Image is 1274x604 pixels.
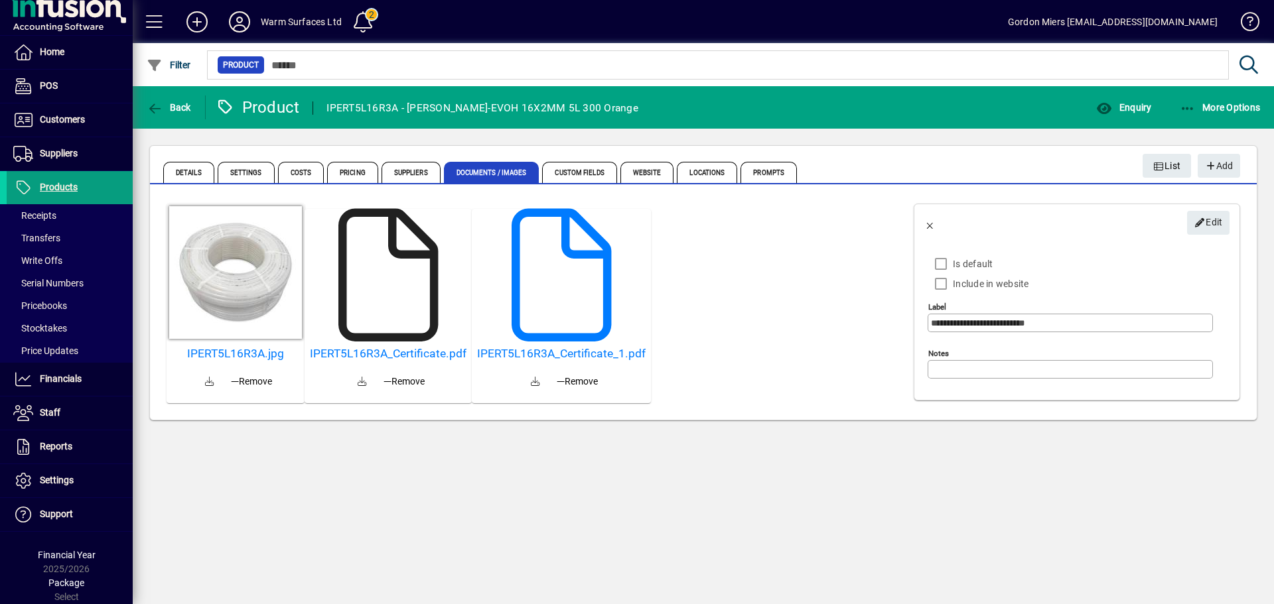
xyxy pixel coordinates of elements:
[677,162,737,183] span: Locations
[40,509,73,519] span: Support
[40,114,85,125] span: Customers
[7,227,133,249] a: Transfers
[143,95,194,119] button: Back
[7,103,133,137] a: Customers
[444,162,539,183] span: Documents / Images
[7,272,133,294] a: Serial Numbers
[13,323,67,333] span: Stocktakes
[147,102,191,113] span: Back
[327,162,378,183] span: Pricing
[1198,154,1240,178] button: Add
[928,349,949,358] mat-label: Notes
[7,70,133,103] a: POS
[7,137,133,170] a: Suppliers
[741,162,797,183] span: Prompts
[163,162,214,183] span: Details
[1008,11,1218,32] div: Gordon Miers [EMAIL_ADDRESS][DOMAIN_NAME]
[7,339,133,362] a: Price Updates
[542,162,616,183] span: Custom Fields
[7,204,133,227] a: Receipts
[133,95,206,119] app-page-header-button: Back
[378,369,430,393] button: Remove
[40,148,78,158] span: Suppliers
[40,80,58,91] span: POS
[40,441,72,452] span: Reports
[477,347,646,361] a: IPERT5L16R3A_Certificate_1.pdf
[326,97,638,119] div: IPERT5L16R3A - [PERSON_NAME]-EVOH 16X2MM 5L 300 Orange
[231,375,272,389] span: Remove
[520,366,551,398] a: Download
[1143,154,1192,178] button: List
[143,53,194,77] button: Filter
[7,294,133,317] a: Pricebooks
[218,162,275,183] span: Settings
[1153,155,1181,177] span: List
[226,369,277,393] button: Remove
[1194,211,1223,233] span: Edit
[7,396,133,430] a: Staff
[1180,102,1261,113] span: More Options
[7,464,133,497] a: Settings
[1187,211,1230,235] button: Edit
[13,278,84,288] span: Serial Numbers
[928,302,946,312] mat-label: Label
[176,10,218,34] button: Add
[7,363,133,396] a: Financials
[13,345,78,356] span: Price Updates
[278,162,324,183] span: Costs
[551,369,603,393] button: Remove
[40,475,74,485] span: Settings
[40,407,60,418] span: Staff
[216,97,300,118] div: Product
[1096,102,1151,113] span: Enquiry
[384,375,425,389] span: Remove
[48,577,84,588] span: Package
[7,317,133,339] a: Stocktakes
[7,498,133,531] a: Support
[7,36,133,69] a: Home
[346,366,378,398] a: Download
[172,347,299,361] a: IPERT5L16R3A.jpg
[7,249,133,272] a: Write Offs
[194,366,226,398] a: Download
[1204,155,1233,177] span: Add
[557,375,598,389] span: Remove
[13,210,56,221] span: Receipts
[13,255,62,266] span: Write Offs
[310,347,466,361] a: IPERT5L16R3A_Certificate.pdf
[914,207,946,239] button: Back
[13,233,60,243] span: Transfers
[147,60,191,70] span: Filter
[7,430,133,463] a: Reports
[38,550,96,560] span: Financial Year
[13,300,67,311] span: Pricebooks
[40,373,82,384] span: Financials
[1176,95,1264,119] button: More Options
[1093,95,1155,119] button: Enquiry
[620,162,674,183] span: Website
[40,182,78,192] span: Products
[223,58,259,72] span: Product
[40,46,64,57] span: Home
[261,11,342,32] div: Warm Surfaces Ltd
[218,10,261,34] button: Profile
[382,162,441,183] span: Suppliers
[1231,3,1257,46] a: Knowledge Base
